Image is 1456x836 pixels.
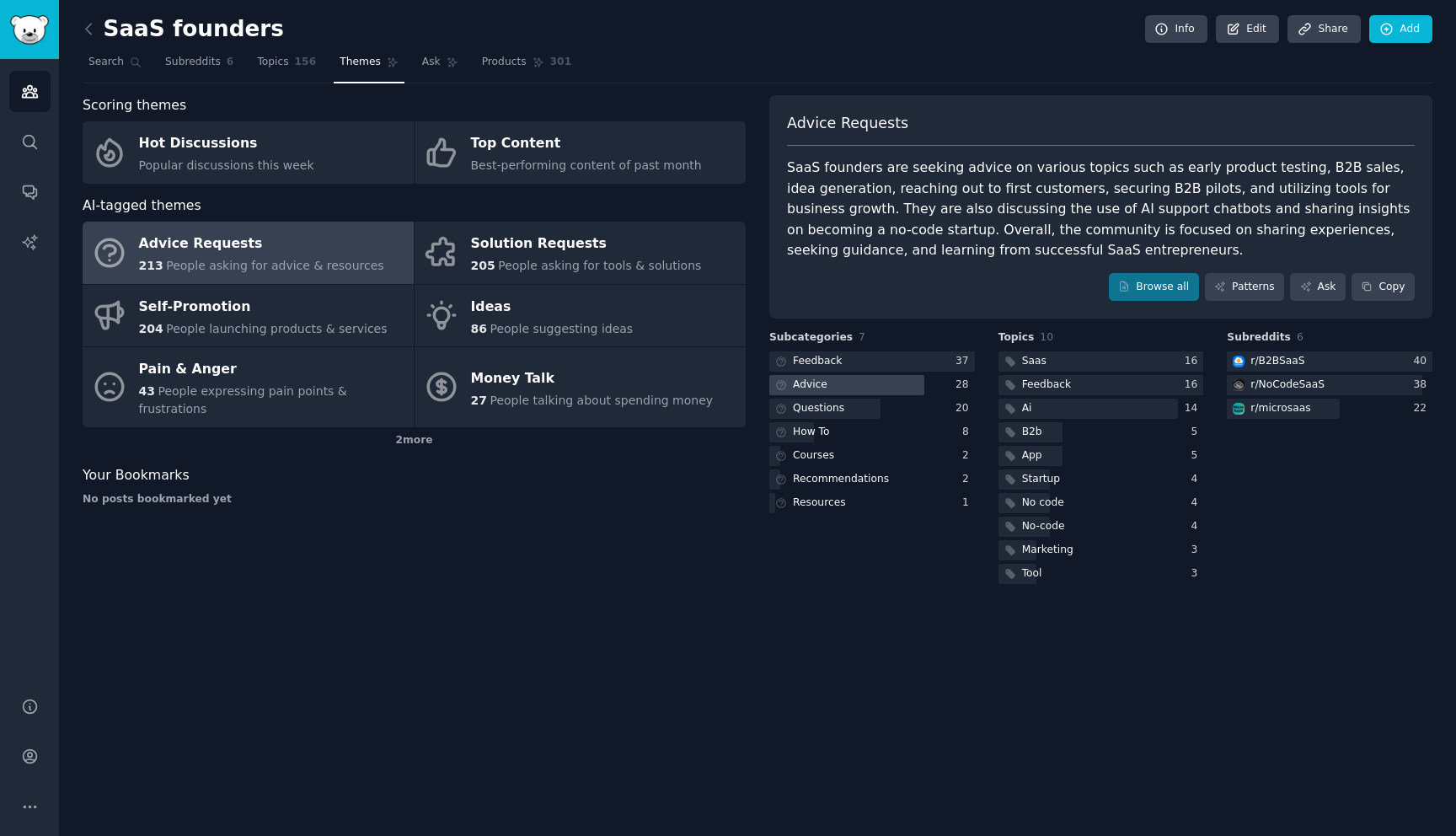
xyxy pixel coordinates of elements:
div: No code [1022,496,1064,511]
div: Startup [1022,472,1060,487]
a: Recommendations2 [769,469,975,490]
a: Products301 [476,49,577,83]
a: Resources1 [769,493,975,514]
div: Advice [793,378,827,393]
a: Add [1369,15,1432,44]
span: 27 [471,394,487,407]
div: No-code [1022,519,1065,534]
div: r/ NoCodeSaaS [1250,378,1325,393]
a: Advice Requests213People asking for advice & resources [83,222,414,284]
div: No posts bookmarked yet [83,492,746,507]
div: Saas [1022,354,1046,369]
div: Tool [1022,566,1042,581]
div: 38 [1413,378,1432,393]
div: 5 [1191,448,1204,464]
div: Feedback [793,354,842,369]
span: Search [88,55,124,70]
span: People asking for advice & resources [166,259,383,272]
span: 6 [227,55,234,70]
span: Subreddits [1227,330,1291,346]
a: Patterns [1205,273,1284,302]
div: Ideas [471,293,634,320]
a: Top ContentBest-performing content of past month [415,121,746,184]
div: 16 [1185,354,1204,369]
h2: SaaS founders [83,16,284,43]
a: Advice28 [769,375,975,396]
span: Best-performing content of past month [471,158,702,172]
a: Startup4 [998,469,1204,490]
a: Questions20 [769,399,975,420]
div: 5 [1191,425,1204,440]
a: Money Talk27People talking about spending money [415,347,746,427]
div: SaaS founders are seeking advice on various topics such as early product testing, B2B sales, idea... [787,158,1415,261]
div: 2 more [83,427,746,454]
a: B2BSaaSr/B2BSaaS40 [1227,351,1432,372]
span: Your Bookmarks [83,465,190,486]
div: B2b [1022,425,1042,440]
img: NoCodeSaaS [1233,379,1245,391]
div: Money Talk [471,365,714,392]
img: GummySearch logo [10,15,49,45]
a: Ask [1290,273,1346,302]
div: 22 [1413,401,1432,416]
span: 86 [471,322,487,335]
div: Marketing [1022,543,1073,558]
div: 37 [955,354,975,369]
div: 16 [1185,378,1204,393]
a: B2b5 [998,422,1204,443]
span: 7 [859,331,865,343]
img: B2BSaaS [1233,356,1245,367]
a: microsaasr/microsaas22 [1227,399,1432,420]
div: Top Content [471,131,702,158]
span: Ask [422,55,441,70]
a: Topics156 [251,49,322,83]
span: 213 [139,259,163,272]
span: Subcategories [769,330,853,346]
div: 4 [1191,472,1204,487]
a: Self-Promotion204People launching products & services [83,285,414,347]
div: Recommendations [793,472,889,487]
div: App [1022,448,1042,464]
div: 40 [1413,354,1432,369]
div: 4 [1191,519,1204,534]
a: Share [1287,15,1360,44]
a: Courses2 [769,446,975,467]
div: 3 [1191,543,1204,558]
span: 156 [295,55,317,70]
span: Topics [257,55,288,70]
div: 2 [962,448,975,464]
span: Themes [340,55,381,70]
a: No-code4 [998,517,1204,538]
div: Self-Promotion [139,293,388,320]
span: People talking about spending money [490,394,713,407]
span: 204 [139,322,163,335]
div: 8 [962,425,975,440]
a: Edit [1216,15,1279,44]
span: Topics [998,330,1035,346]
div: Questions [793,401,844,416]
div: Advice Requests [139,231,384,258]
a: Search [83,49,147,83]
div: 1 [962,496,975,511]
span: 10 [1040,331,1053,343]
button: Copy [1352,273,1415,302]
div: 3 [1191,566,1204,581]
img: microsaas [1233,403,1245,415]
a: Marketing3 [998,540,1204,561]
span: People launching products & services [166,322,387,335]
a: Subreddits6 [159,49,239,83]
div: 14 [1185,401,1204,416]
div: r/ microsaas [1250,401,1310,416]
a: Feedback16 [998,375,1204,396]
span: People expressing pain points & frustrations [139,384,347,415]
span: 6 [1297,331,1303,343]
span: Advice Requests [787,113,908,134]
a: App5 [998,446,1204,467]
a: Solution Requests205People asking for tools & solutions [415,222,746,284]
span: 205 [471,259,495,272]
span: Subreddits [165,55,221,70]
div: 20 [955,401,975,416]
a: How To8 [769,422,975,443]
div: Hot Discussions [139,131,314,158]
a: Ideas86People suggesting ideas [415,285,746,347]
